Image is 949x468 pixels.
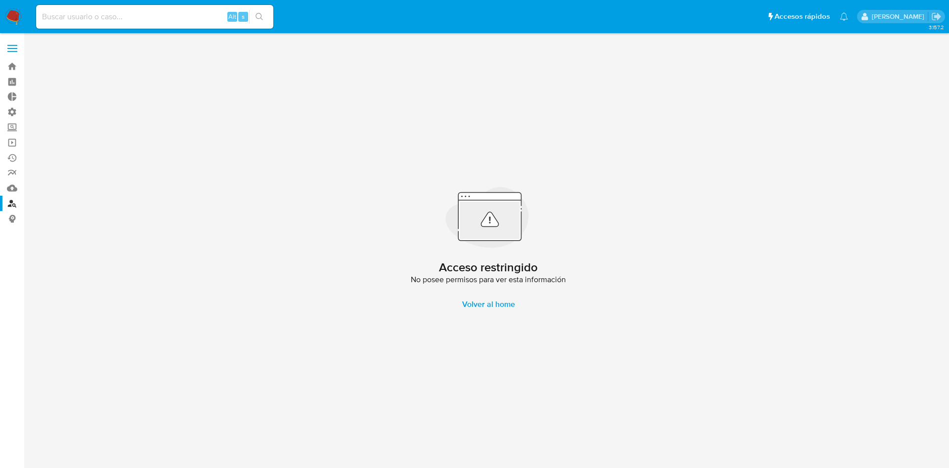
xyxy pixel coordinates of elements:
[411,275,566,285] span: No posee permisos para ver esta información
[36,10,273,23] input: Buscar usuario o caso...
[439,260,538,275] h2: Acceso restringido
[462,293,515,316] span: Volver al home
[242,12,245,21] span: s
[872,12,928,21] p: gustavo.deseta@mercadolibre.com
[931,11,942,22] a: Salir
[228,12,236,21] span: Alt
[840,12,848,21] a: Notificaciones
[775,11,830,22] span: Accesos rápidos
[249,10,269,24] button: search-icon
[450,293,527,316] a: Volver al home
